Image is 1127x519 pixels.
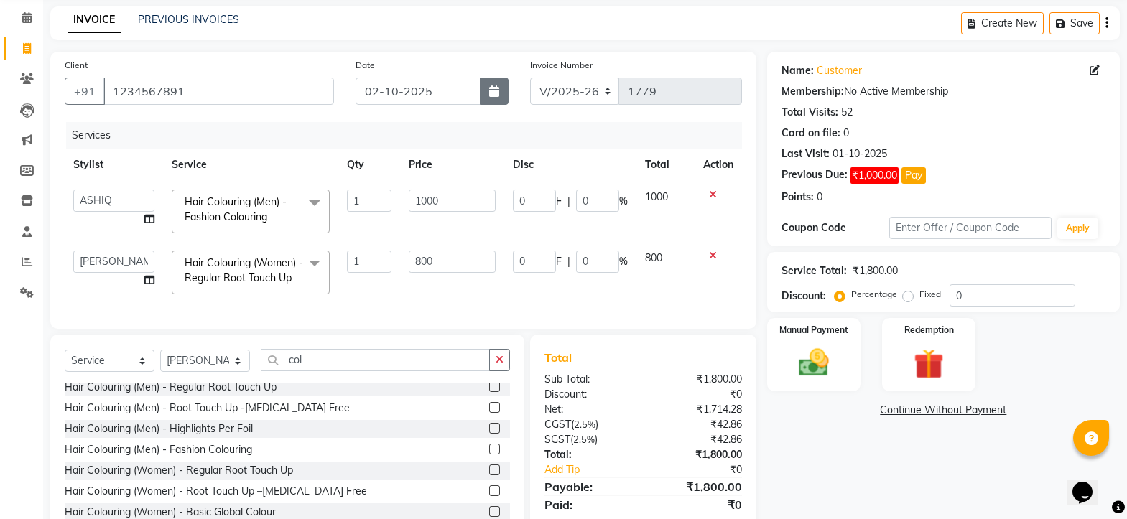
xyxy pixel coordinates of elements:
[1067,462,1113,505] iframe: chat widget
[643,417,752,432] div: ₹42.86
[1049,12,1100,34] button: Save
[544,418,571,431] span: CGST
[400,149,505,181] th: Price
[782,220,889,235] div: Coupon Code
[662,462,753,477] div: ₹0
[782,105,838,120] div: Total Visits:
[534,402,643,417] div: Net:
[103,78,334,105] input: Search by Name/Mobile/Email/Code
[534,478,643,495] div: Payable:
[567,194,570,209] span: |
[534,372,643,387] div: Sub Total:
[770,403,1117,418] a: Continue Without Payment
[138,13,239,26] a: PREVIOUS INVOICES
[65,380,277,395] div: Hair Colouring (Men) - Regular Root Touch Up
[534,417,643,432] div: ( )
[789,345,838,380] img: _cash.svg
[65,484,367,499] div: Hair Colouring (Women) - Root Touch Up –[MEDICAL_DATA] Free
[643,496,752,513] div: ₹0
[504,149,636,181] th: Disc
[853,263,898,279] div: ₹1,800.00
[534,447,643,462] div: Total:
[574,419,595,430] span: 2.5%
[163,149,338,181] th: Service
[843,126,849,141] div: 0
[919,288,941,301] label: Fixed
[851,288,897,301] label: Percentage
[817,190,822,205] div: 0
[782,84,844,99] div: Membership:
[782,263,847,279] div: Service Total:
[556,254,562,269] span: F
[65,442,252,457] div: Hair Colouring (Men) - Fashion Colouring
[356,59,375,72] label: Date
[68,7,121,33] a: INVOICE
[643,447,752,462] div: ₹1,800.00
[782,167,848,184] div: Previous Due:
[889,217,1052,239] input: Enter Offer / Coupon Code
[643,478,752,495] div: ₹1,800.00
[961,12,1044,34] button: Create New
[544,433,570,446] span: SGST
[636,149,694,181] th: Total
[782,126,840,141] div: Card on file:
[534,462,662,477] a: Add Tip
[643,387,752,402] div: ₹0
[65,59,88,72] label: Client
[643,372,752,387] div: ₹1,800.00
[65,463,293,478] div: Hair Colouring (Women) - Regular Root Touch Up
[338,149,399,181] th: Qty
[833,146,887,162] div: 01-10-2025
[65,401,350,416] div: Hair Colouring (Men) - Root Touch Up -[MEDICAL_DATA] Free
[645,190,668,203] span: 1000
[782,146,830,162] div: Last Visit:
[619,194,628,209] span: %
[782,84,1105,99] div: No Active Membership
[1057,218,1098,239] button: Apply
[567,254,570,269] span: |
[185,195,287,223] span: Hair Colouring (Men) - Fashion Colouring
[185,256,303,284] span: Hair Colouring (Women) - Regular Root Touch Up
[65,78,105,105] button: +91
[619,254,628,269] span: %
[66,122,753,149] div: Services
[782,289,826,304] div: Discount:
[534,432,643,447] div: ( )
[695,149,742,181] th: Action
[841,105,853,120] div: 52
[534,496,643,513] div: Paid:
[267,210,274,223] a: x
[904,324,954,337] label: Redemption
[530,59,593,72] label: Invoice Number
[901,167,926,184] button: Pay
[643,432,752,447] div: ₹42.86
[65,149,163,181] th: Stylist
[782,190,814,205] div: Points:
[782,63,814,78] div: Name:
[556,194,562,209] span: F
[779,324,848,337] label: Manual Payment
[544,350,578,365] span: Total
[904,345,953,383] img: _gift.svg
[850,167,899,184] span: ₹1,000.00
[261,349,490,371] input: Search or Scan
[643,402,752,417] div: ₹1,714.28
[645,251,662,264] span: 800
[534,387,643,402] div: Discount:
[292,271,298,284] a: x
[573,434,595,445] span: 2.5%
[65,421,253,436] div: Hair Colouring (Men) - Highlights Per Foil
[817,63,862,78] a: Customer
